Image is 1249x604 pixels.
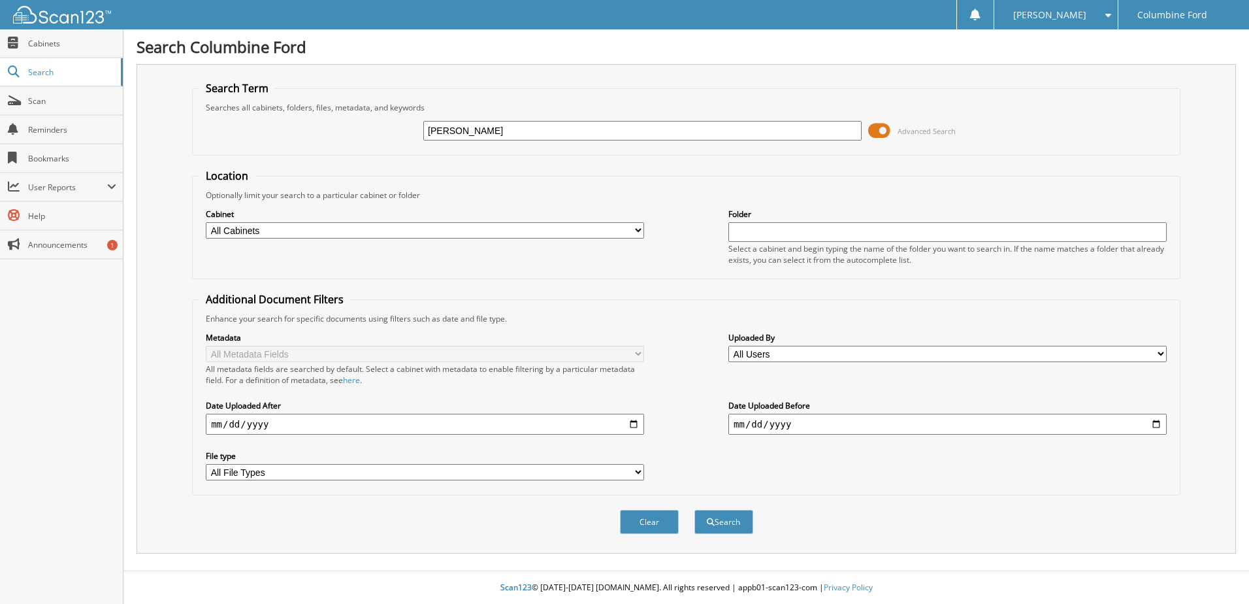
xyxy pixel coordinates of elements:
[824,582,873,593] a: Privacy Policy
[343,375,360,386] a: here
[620,510,679,534] button: Clear
[206,450,644,461] label: File type
[206,332,644,343] label: Metadata
[199,292,350,307] legend: Additional Document Filters
[199,81,275,95] legend: Search Term
[28,182,107,193] span: User Reports
[500,582,532,593] span: Scan123
[728,243,1167,265] div: Select a cabinet and begin typing the name of the folder you want to search in. If the name match...
[13,6,111,24] img: scan123-logo-white.svg
[123,572,1249,604] div: © [DATE]-[DATE] [DOMAIN_NAME]. All rights reserved | appb01-scan123-com |
[206,363,644,386] div: All metadata fields are searched by default. Select a cabinet with metadata to enable filtering b...
[199,102,1173,113] div: Searches all cabinets, folders, files, metadata, and keywords
[107,240,118,250] div: 1
[28,239,116,250] span: Announcements
[694,510,753,534] button: Search
[199,313,1173,324] div: Enhance your search for specific documents using filters such as date and file type.
[28,124,116,135] span: Reminders
[206,209,644,220] label: Cabinet
[206,414,644,435] input: start
[199,190,1173,201] div: Optionally limit your search to a particular cabinet or folder
[728,414,1167,435] input: end
[1013,11,1086,19] span: [PERSON_NAME]
[206,400,644,411] label: Date Uploaded After
[898,126,956,136] span: Advanced Search
[199,169,255,183] legend: Location
[28,210,116,222] span: Help
[1137,11,1207,19] span: Columbine Ford
[28,95,116,107] span: Scan
[728,400,1167,411] label: Date Uploaded Before
[28,67,114,78] span: Search
[728,332,1167,343] label: Uploaded By
[28,153,116,164] span: Bookmarks
[728,209,1167,220] label: Folder
[28,38,116,49] span: Cabinets
[137,36,1236,58] h1: Search Columbine Ford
